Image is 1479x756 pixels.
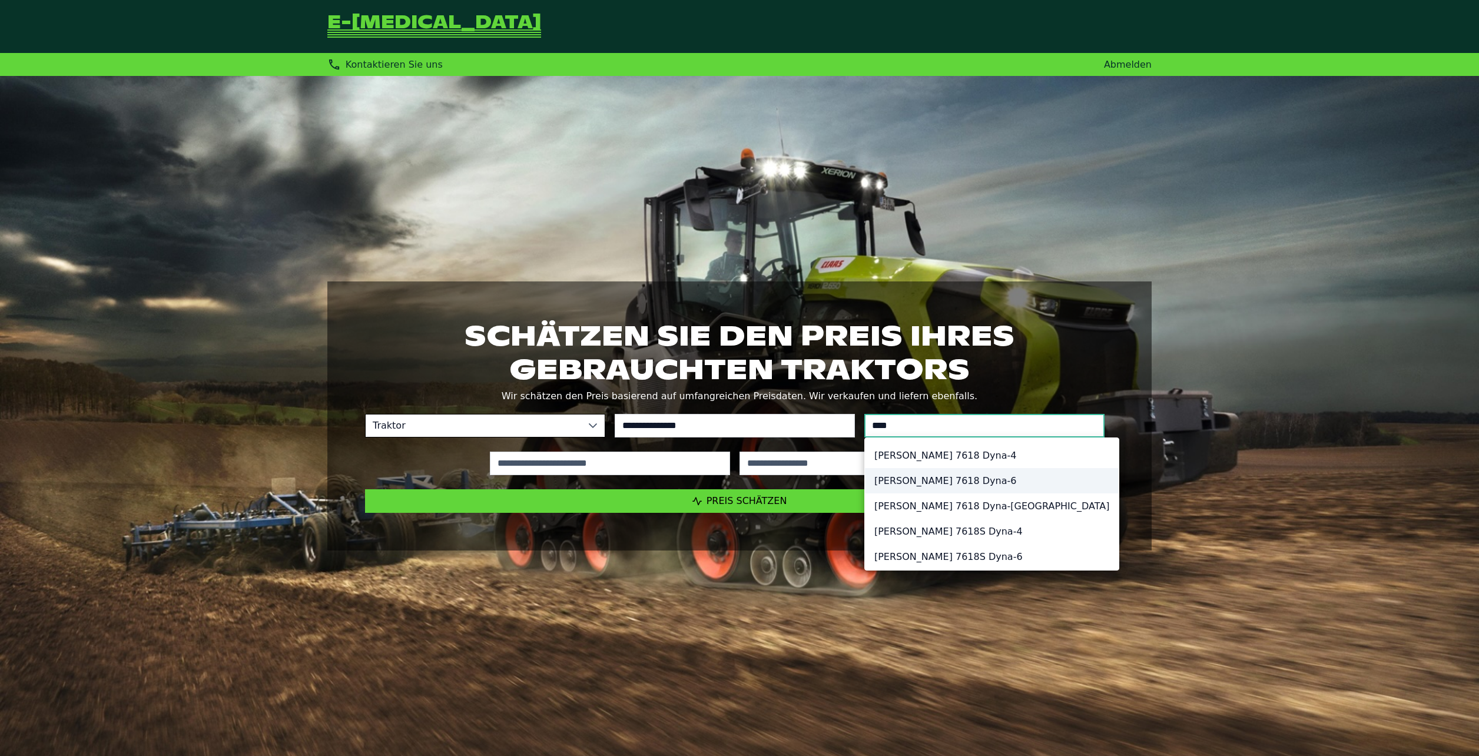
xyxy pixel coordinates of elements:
[366,415,581,437] span: Traktor
[327,58,443,71] div: Kontaktieren Sie uns
[865,493,1119,519] li: [PERSON_NAME] 7618 Dyna-[GEOGRAPHIC_DATA]
[865,468,1119,493] li: [PERSON_NAME] 7618 Dyna-6
[365,489,1114,513] button: Preis schätzen
[327,14,541,39] a: Zurück zur Startseite
[365,388,1114,404] p: Wir schätzen den Preis basierend auf umfangreichen Preisdaten. Wir verkaufen und liefern ebenfalls.
[865,544,1119,569] li: [PERSON_NAME] 7618S Dyna-6
[865,443,1119,468] li: [PERSON_NAME] 7618 Dyna-4
[1104,59,1152,70] a: Abmelden
[365,319,1114,385] h1: Schätzen Sie den Preis Ihres gebrauchten Traktors
[707,495,787,506] span: Preis schätzen
[346,59,443,70] span: Kontaktieren Sie uns
[865,519,1119,544] li: [PERSON_NAME] 7618S Dyna-4
[865,438,1119,599] ul: Option List
[865,569,1119,595] li: [PERSON_NAME] 7618S Dyna-VT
